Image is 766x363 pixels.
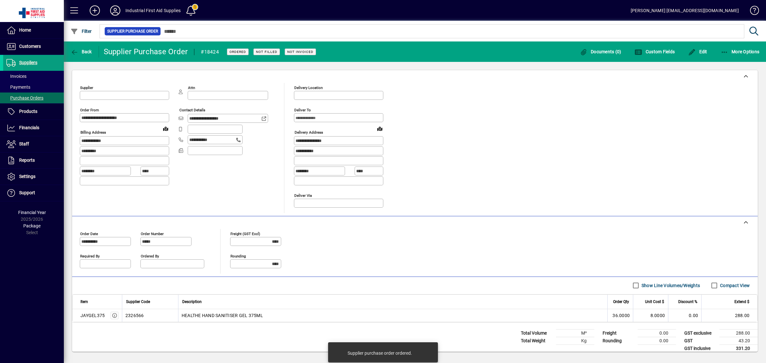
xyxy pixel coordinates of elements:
[734,298,749,305] span: Extend $
[578,46,623,57] button: Documents (0)
[3,39,64,55] a: Customers
[668,309,701,322] td: 0.00
[80,85,93,90] mat-label: Supplier
[721,49,760,54] span: More Options
[3,136,64,152] a: Staff
[126,298,150,305] span: Supplier Code
[19,190,35,195] span: Support
[719,46,761,57] button: More Options
[287,50,313,54] span: Not Invoiced
[230,231,260,236] mat-label: Freight (GST excl)
[556,329,594,337] td: M³
[640,282,700,289] label: Show Line Volumes/Weights
[6,95,43,100] span: Purchase Orders
[19,141,29,146] span: Staff
[681,344,719,352] td: GST inclusive
[518,337,556,344] td: Total Weight
[19,109,37,114] span: Products
[375,123,385,134] a: View on map
[105,5,125,16] button: Profile
[80,298,88,305] span: Item
[69,46,94,57] button: Back
[3,169,64,185] a: Settings
[141,254,159,258] mat-label: Ordered by
[613,298,629,305] span: Order Qty
[64,46,99,57] app-page-header-button: Back
[230,254,246,258] mat-label: Rounding
[80,231,98,236] mat-label: Order date
[294,85,323,90] mat-label: Delivery Location
[6,85,30,90] span: Payments
[19,158,35,163] span: Reports
[701,309,757,322] td: 288.00
[6,74,26,79] span: Invoices
[607,309,633,322] td: 36.0000
[745,1,758,22] a: Knowledge Base
[580,49,621,54] span: Documents (0)
[19,125,39,130] span: Financials
[107,28,158,34] span: Supplier Purchase Order
[19,60,37,65] span: Suppliers
[638,329,676,337] td: 0.00
[599,337,638,344] td: Rounding
[719,329,758,337] td: 288.00
[71,29,92,34] span: Filter
[229,50,246,54] span: Ordered
[645,298,664,305] span: Unit Cost $
[719,337,758,344] td: 43.20
[182,298,202,305] span: Description
[19,174,35,179] span: Settings
[719,282,750,289] label: Compact View
[3,152,64,168] a: Reports
[348,350,412,356] div: Supplier purchase order ordered.
[294,108,311,112] mat-label: Deliver To
[182,312,263,319] span: HEALTHE HAND SANITISER GEL 375ML
[125,5,181,16] div: Industrial First Aid Supplies
[294,193,312,197] mat-label: Deliver via
[85,5,105,16] button: Add
[3,82,64,93] a: Payments
[80,254,100,258] mat-label: Required by
[161,123,171,134] a: View on map
[18,210,46,215] span: Financial Year
[556,337,594,344] td: Kg
[201,47,219,57] div: #18424
[19,27,31,33] span: Home
[631,5,739,16] div: [PERSON_NAME] [EMAIL_ADDRESS][DOMAIN_NAME]
[687,46,709,57] button: Edit
[19,44,41,49] span: Customers
[69,26,94,37] button: Filter
[188,85,195,90] mat-label: Attn
[104,47,188,57] div: Supplier Purchase Order
[71,49,92,54] span: Back
[633,46,676,57] button: Custom Fields
[3,93,64,103] a: Purchase Orders
[635,49,675,54] span: Custom Fields
[256,50,277,54] span: Not Filled
[681,329,719,337] td: GST exclusive
[3,22,64,38] a: Home
[638,337,676,344] td: 0.00
[80,108,99,112] mat-label: Order from
[141,231,164,236] mat-label: Order number
[633,309,668,322] td: 8.0000
[688,49,707,54] span: Edit
[681,337,719,344] td: GST
[678,298,697,305] span: Discount %
[3,120,64,136] a: Financials
[3,185,64,201] a: Support
[3,71,64,82] a: Invoices
[599,329,638,337] td: Freight
[719,344,758,352] td: 331.20
[3,104,64,120] a: Products
[122,309,178,322] td: 2326566
[23,223,41,228] span: Package
[518,329,556,337] td: Total Volume
[80,312,105,319] div: JAYGEL375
